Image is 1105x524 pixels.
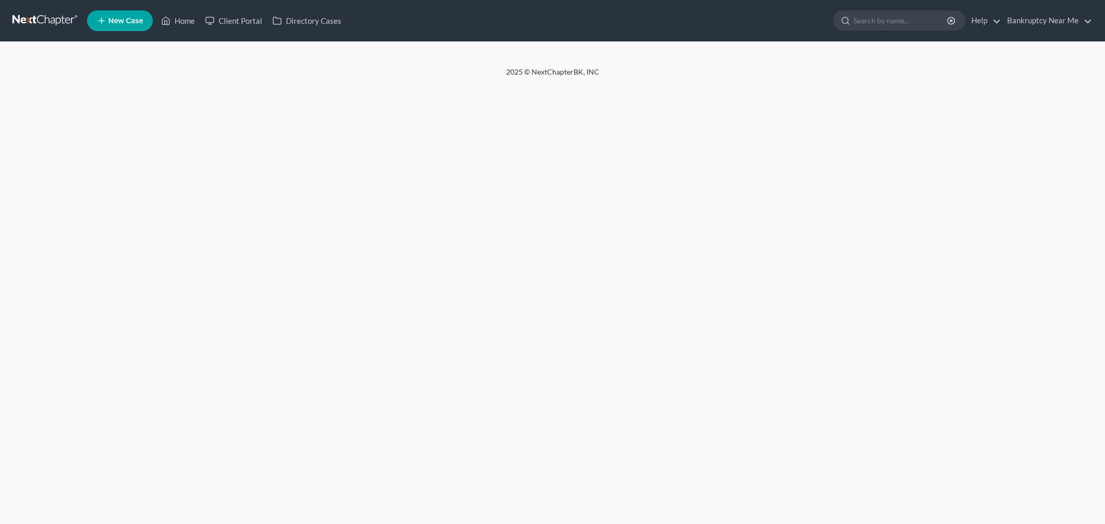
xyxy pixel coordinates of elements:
[108,17,143,25] span: New Case
[267,11,347,30] a: Directory Cases
[966,11,1001,30] a: Help
[200,11,267,30] a: Client Portal
[156,11,200,30] a: Home
[257,67,848,85] div: 2025 © NextChapterBK, INC
[854,11,949,30] input: Search by name...
[1002,11,1092,30] a: Bankruptcy Near Me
